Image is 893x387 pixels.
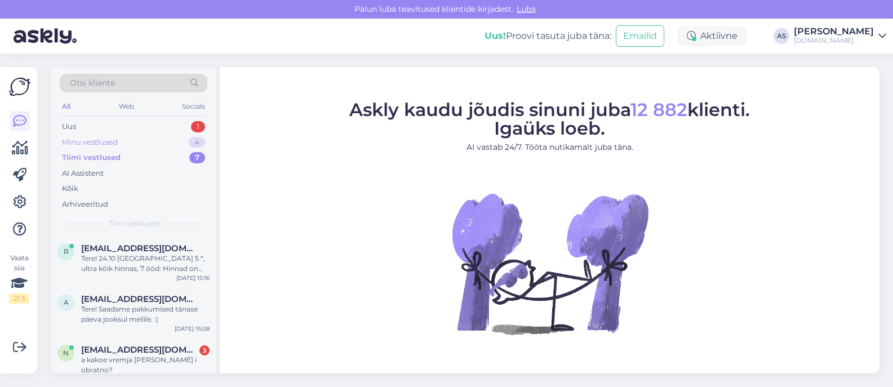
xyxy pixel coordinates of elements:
div: [DATE] 15:08 [175,324,210,333]
b: Uus! [485,30,506,41]
div: Minu vestlused [62,137,118,148]
img: Askly Logo [9,76,30,97]
div: 2 / 3 [9,293,29,304]
div: 7 [189,152,205,163]
div: All [60,99,73,114]
div: Kõik [62,183,78,194]
div: 3 [199,345,210,355]
a: [PERSON_NAME][DOMAIN_NAME] [794,27,886,45]
div: Web [117,99,136,114]
span: ave.kuimets@gmail.com [81,294,198,304]
div: 4 [189,137,205,148]
div: AI Assistent [62,168,104,179]
div: 1 [191,121,205,132]
span: natalia.jerjomina@gmail.com [81,345,198,355]
span: r [64,247,69,256]
span: rodz.teppo@gmail.com [81,243,198,253]
div: Vaata siia [9,253,29,304]
span: a [64,298,69,306]
div: Arhiveeritud [62,199,108,210]
div: Proovi tasuta juba täna: [485,29,611,43]
span: Otsi kliente [70,77,115,89]
div: Tere! 24.10 [GEOGRAPHIC_DATA] 5 *, ultra kõik hinnas, 7 ööd: Hinnad on toodud 2-le täiskasvanule ... [81,253,210,274]
div: [DOMAIN_NAME] [794,36,874,45]
span: 12 882 [630,98,687,120]
span: Tiimi vestlused [109,219,159,229]
div: Socials [180,99,207,114]
span: Luba [513,4,539,14]
span: Askly kaudu jõudis sinuni juba klienti. Igaüks loeb. [349,98,750,139]
div: Tiimi vestlused [62,152,121,163]
div: [PERSON_NAME] [794,27,874,36]
div: AS [774,28,789,44]
img: No Chat active [448,162,651,364]
p: AI vastab 24/7. Tööta nutikamalt juba täna. [349,141,750,153]
div: a kakoe vremja [PERSON_NAME] i obratno? [81,355,210,375]
div: Tere! Saadame pakkumised tänase päeva jooksul meilile. :) [81,304,210,324]
span: n [63,349,69,357]
div: Uus [62,121,76,132]
div: Aktiivne [678,26,747,46]
div: [DATE] 15:16 [176,274,210,282]
button: Emailid [616,25,664,47]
